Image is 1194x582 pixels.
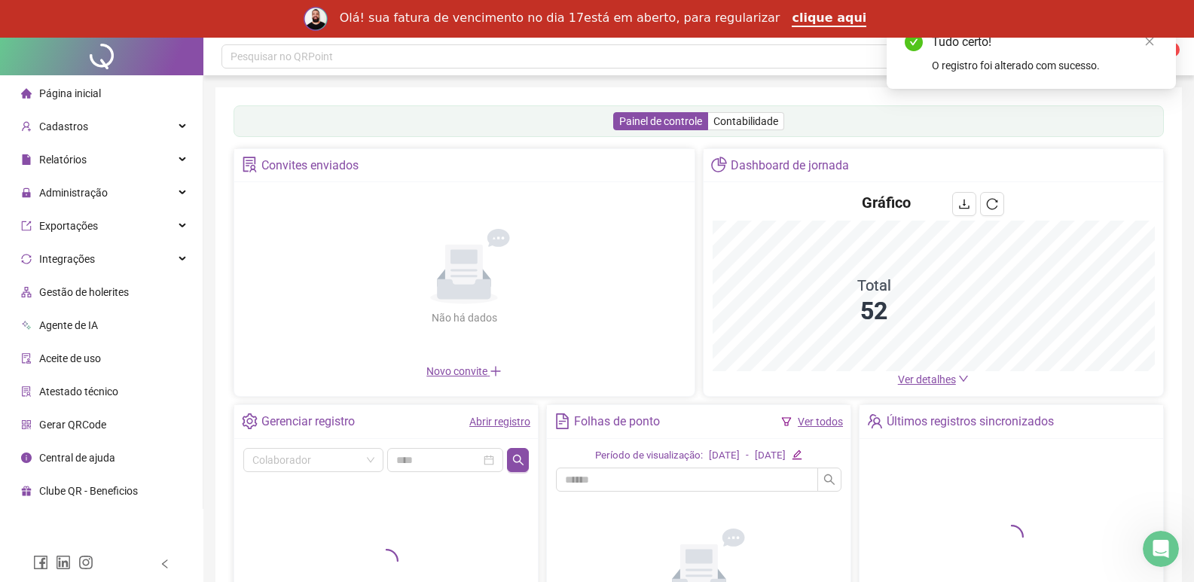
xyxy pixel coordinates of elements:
span: Integrações [39,253,95,265]
div: Olá! sua fatura de vencimento no dia 17está em aberto, para regularizar [340,11,780,26]
a: Abrir registro [469,416,530,428]
span: instagram [78,555,93,570]
span: sync [21,254,32,264]
span: facebook [33,555,48,570]
span: file-text [554,413,570,429]
span: Exportações [39,220,98,232]
span: team [867,413,883,429]
span: Relatórios [39,154,87,166]
span: solution [242,157,258,172]
div: Não há dados [395,310,533,327]
span: Cadastros [39,120,88,133]
a: Ver todos [798,416,843,428]
span: Atestado técnico [39,385,118,398]
span: user-add [21,121,32,132]
span: solution [21,386,32,397]
span: Aceite de uso [39,352,101,364]
div: Gerenciar registro [261,410,355,435]
span: search [512,454,524,466]
span: Central de ajuda [39,452,115,464]
img: Profile image for Rodolfo [304,7,328,31]
span: close [1144,36,1155,47]
span: Página inicial [39,87,101,99]
div: Tudo certo! [932,33,1158,51]
a: clique aqui [792,11,866,27]
span: file [21,154,32,165]
span: download [958,198,970,210]
span: Painel de controle [619,115,702,127]
span: down [958,373,969,384]
span: Gestão de holerites [39,286,129,298]
span: setting [242,413,258,429]
span: info-circle [21,452,32,463]
div: Dashboard de jornada [731,153,849,178]
span: apartment [21,287,32,297]
span: left [160,559,170,569]
div: [DATE] [755,448,786,464]
span: pie-chart [711,157,727,172]
span: gift [21,486,32,496]
span: lock [21,187,32,198]
h4: Gráfico [862,192,911,213]
span: audit [21,353,32,364]
span: linkedin [56,555,71,570]
span: qrcode [21,419,32,430]
div: Convites enviados [261,153,359,178]
div: [DATE] [709,448,740,464]
span: loading [995,521,1027,553]
span: home [21,88,32,99]
iframe: Intercom live chat [1143,531,1179,567]
div: O registro foi alterado com sucesso. [932,57,1158,74]
span: Administração [39,187,108,199]
a: Ver detalhes down [898,373,969,385]
span: Novo convite [426,366,502,378]
div: Folhas de ponto [574,410,660,435]
a: Close [1141,33,1158,50]
div: Período de visualização: [595,448,703,464]
span: Agente de IA [39,319,98,331]
span: Gerar QRCode [39,419,106,431]
span: reload [986,198,998,210]
span: Contabilidade [713,115,778,127]
span: check-circle [905,33,923,51]
span: Clube QR - Beneficios [39,485,138,497]
span: export [21,221,32,231]
div: Últimos registros sincronizados [887,410,1054,435]
span: search [823,474,835,486]
span: Ver detalhes [898,373,956,385]
span: plus [490,365,502,377]
span: filter [781,416,792,427]
div: - [746,448,749,464]
span: loading [370,545,402,577]
span: edit [792,449,802,459]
